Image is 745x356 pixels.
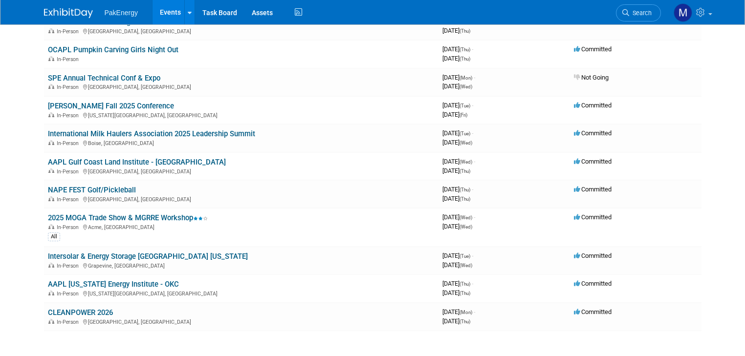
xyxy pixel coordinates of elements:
[48,317,435,325] div: [GEOGRAPHIC_DATA], [GEOGRAPHIC_DATA]
[574,45,612,53] span: Committed
[48,261,435,269] div: Grapevine, [GEOGRAPHIC_DATA]
[57,84,82,90] span: In-Person
[442,129,473,137] span: [DATE]
[48,139,435,147] div: Boise, [GEOGRAPHIC_DATA]
[48,223,435,230] div: Acme, [GEOGRAPHIC_DATA]
[48,289,435,297] div: [US_STATE][GEOGRAPHIC_DATA], [GEOGRAPHIC_DATA]
[48,27,435,35] div: [GEOGRAPHIC_DATA], [GEOGRAPHIC_DATA]
[442,308,475,315] span: [DATE]
[474,213,475,221] span: -
[442,195,470,202] span: [DATE]
[48,196,54,201] img: In-Person Event
[574,252,612,259] span: Committed
[57,112,82,119] span: In-Person
[105,9,138,17] span: PakEnergy
[48,319,54,324] img: In-Person Event
[442,111,467,118] span: [DATE]
[616,4,661,21] a: Search
[442,83,472,90] span: [DATE]
[472,280,473,287] span: -
[48,195,435,203] div: [GEOGRAPHIC_DATA], [GEOGRAPHIC_DATA]
[442,55,470,62] span: [DATE]
[442,261,472,269] span: [DATE]
[48,140,54,145] img: In-Person Event
[472,186,473,193] span: -
[48,224,54,229] img: In-Person Event
[57,140,82,147] span: In-Person
[57,28,82,35] span: In-Person
[57,319,82,325] span: In-Person
[474,308,475,315] span: -
[442,102,473,109] span: [DATE]
[474,74,475,81] span: -
[460,159,472,165] span: (Wed)
[460,47,470,52] span: (Thu)
[442,280,473,287] span: [DATE]
[57,263,82,269] span: In-Person
[472,102,473,109] span: -
[472,45,473,53] span: -
[460,281,470,287] span: (Thu)
[574,213,612,221] span: Committed
[474,158,475,165] span: -
[460,319,470,324] span: (Thu)
[574,308,612,315] span: Committed
[574,102,612,109] span: Committed
[460,253,470,259] span: (Tue)
[442,252,473,259] span: [DATE]
[48,45,178,54] a: OCAPL Pumpkin Carving Girls Night Out
[48,232,60,241] div: All
[460,224,472,230] span: (Wed)
[57,196,82,203] span: In-Person
[48,56,54,61] img: In-Person Event
[57,291,82,297] span: In-Person
[574,280,612,287] span: Committed
[674,3,692,22] img: Mary Walker
[460,28,470,34] span: (Thu)
[48,102,174,110] a: [PERSON_NAME] Fall 2025 Conference
[48,263,54,268] img: In-Person Event
[57,224,82,230] span: In-Person
[574,158,612,165] span: Committed
[48,280,179,289] a: AAPL [US_STATE] Energy Institute - OKC
[460,168,470,174] span: (Thu)
[460,112,467,118] span: (Fri)
[57,168,82,175] span: In-Person
[48,168,54,173] img: In-Person Event
[460,215,472,220] span: (Wed)
[48,74,160,83] a: SPE Annual Technical Conf & Expo
[460,75,472,81] span: (Mon)
[442,289,470,296] span: [DATE]
[460,263,472,268] span: (Wed)
[48,252,248,261] a: Intersolar & Energy Storage [GEOGRAPHIC_DATA] [US_STATE]
[44,8,93,18] img: ExhibitDay
[48,308,113,317] a: CLEANPOWER 2026
[442,213,475,221] span: [DATE]
[460,291,470,296] span: (Thu)
[460,196,470,202] span: (Thu)
[48,111,435,119] div: [US_STATE][GEOGRAPHIC_DATA], [GEOGRAPHIC_DATA]
[460,140,472,146] span: (Wed)
[48,28,54,33] img: In-Person Event
[460,84,472,89] span: (Wed)
[460,131,470,136] span: (Tue)
[48,158,226,167] a: AAPL Gulf Coast Land Institute - [GEOGRAPHIC_DATA]
[442,45,473,53] span: [DATE]
[442,317,470,325] span: [DATE]
[460,56,470,62] span: (Thu)
[48,83,435,90] div: [GEOGRAPHIC_DATA], [GEOGRAPHIC_DATA]
[442,27,470,34] span: [DATE]
[629,9,652,17] span: Search
[472,129,473,137] span: -
[442,74,475,81] span: [DATE]
[48,213,208,222] a: 2025 MOGA Trade Show & MGRRE Workshop
[574,129,612,137] span: Committed
[574,186,612,193] span: Committed
[442,139,472,146] span: [DATE]
[48,84,54,89] img: In-Person Event
[48,129,255,138] a: International Milk Haulers Association 2025 Leadership Summit
[442,186,473,193] span: [DATE]
[460,310,472,315] span: (Mon)
[48,186,136,194] a: NAPE FEST Golf/Pickleball
[48,167,435,175] div: [GEOGRAPHIC_DATA], [GEOGRAPHIC_DATA]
